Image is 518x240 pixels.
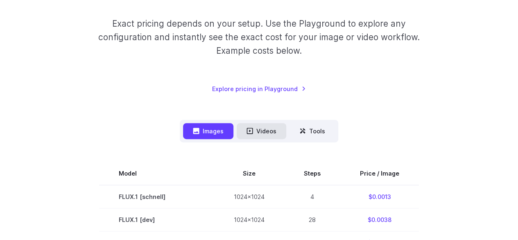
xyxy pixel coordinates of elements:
td: FLUX.1 [dev] [99,208,214,231]
td: $0.0013 [340,185,419,208]
p: Exact pricing depends on your setup. Use the Playground to explore any configuration and instantl... [85,17,434,58]
a: Explore pricing in Playground [212,84,306,94]
td: FLUX.1 [schnell] [99,185,214,208]
th: Steps [284,162,340,185]
button: Videos [237,123,286,139]
button: Images [183,123,233,139]
th: Size [214,162,284,185]
td: 1024x1024 [214,208,284,231]
td: 4 [284,185,340,208]
th: Model [99,162,214,185]
th: Price / Image [340,162,419,185]
td: $0.0038 [340,208,419,231]
td: 28 [284,208,340,231]
td: 1024x1024 [214,185,284,208]
button: Tools [290,123,335,139]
